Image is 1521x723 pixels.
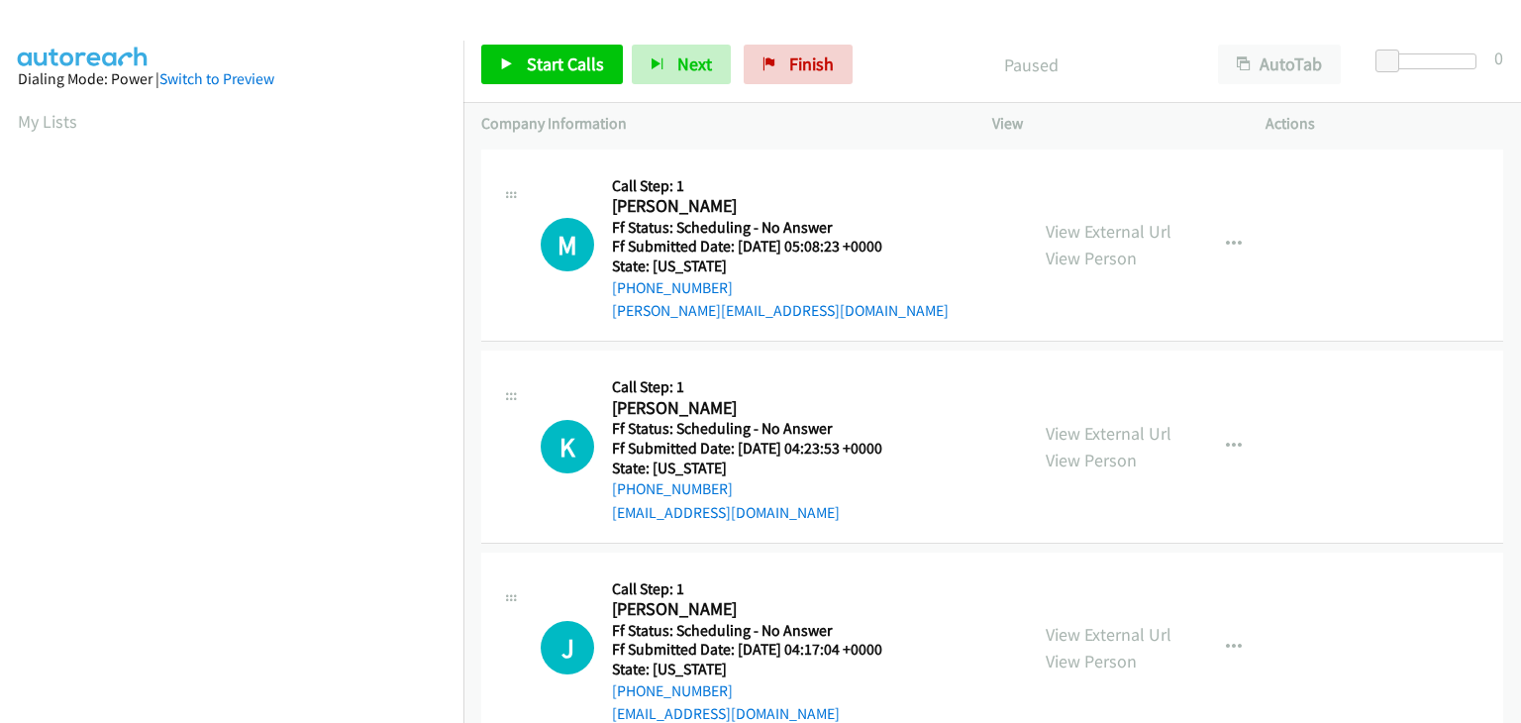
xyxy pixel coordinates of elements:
a: View External Url [1046,422,1171,445]
span: Next [677,52,712,75]
p: Paused [879,52,1182,78]
div: The call is yet to be attempted [541,420,594,473]
h5: Ff Status: Scheduling - No Answer [612,621,907,641]
a: View Person [1046,247,1137,269]
a: My Lists [18,110,77,133]
span: Start Calls [527,52,604,75]
a: View External Url [1046,220,1171,243]
a: View External Url [1046,623,1171,646]
p: Actions [1266,112,1503,136]
a: Switch to Preview [159,69,274,88]
button: Next [632,45,731,84]
h5: State: [US_STATE] [612,257,949,276]
h5: Ff Status: Scheduling - No Answer [612,218,949,238]
span: Finish [789,52,834,75]
h5: Call Step: 1 [612,579,907,599]
a: Finish [744,45,853,84]
h5: State: [US_STATE] [612,459,907,478]
p: View [992,112,1230,136]
a: [PERSON_NAME][EMAIL_ADDRESS][DOMAIN_NAME] [612,301,949,320]
h1: M [541,218,594,271]
a: [PHONE_NUMBER] [612,479,733,498]
h5: Call Step: 1 [612,377,907,397]
h5: Ff Submitted Date: [DATE] 04:17:04 +0000 [612,640,907,660]
div: The call is yet to be attempted [541,218,594,271]
h1: J [541,621,594,674]
div: The call is yet to be attempted [541,621,594,674]
h1: K [541,420,594,473]
a: View Person [1046,449,1137,471]
div: Dialing Mode: Power | [18,67,446,91]
a: Start Calls [481,45,623,84]
a: [PHONE_NUMBER] [612,681,733,700]
a: [EMAIL_ADDRESS][DOMAIN_NAME] [612,503,840,522]
h5: Call Step: 1 [612,176,949,196]
h5: State: [US_STATE] [612,660,907,679]
div: Delay between calls (in seconds) [1385,53,1476,69]
a: View Person [1046,650,1137,672]
h5: Ff Submitted Date: [DATE] 04:23:53 +0000 [612,439,907,459]
h5: Ff Submitted Date: [DATE] 05:08:23 +0000 [612,237,949,257]
h2: [PERSON_NAME] [612,598,907,621]
h2: [PERSON_NAME] [612,195,907,218]
h5: Ff Status: Scheduling - No Answer [612,419,907,439]
a: [PHONE_NUMBER] [612,278,733,297]
a: [EMAIL_ADDRESS][DOMAIN_NAME] [612,704,840,723]
p: Company Information [481,112,957,136]
h2: [PERSON_NAME] [612,397,907,420]
button: AutoTab [1218,45,1341,84]
div: 0 [1494,45,1503,71]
